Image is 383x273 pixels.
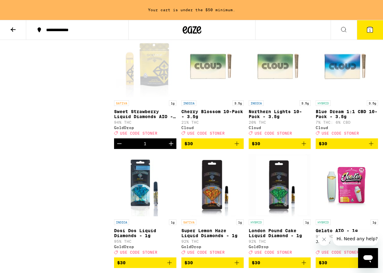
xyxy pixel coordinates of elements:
[319,260,327,265] span: $30
[236,219,244,225] p: 1g
[232,100,244,106] p: 3.5g
[303,219,311,225] p: 1g
[252,141,260,146] span: $30
[120,250,157,254] span: USE CODE STONER
[255,250,292,254] span: USE CODE STONER
[316,240,378,244] div: Jeeter
[169,100,176,106] p: 1g
[166,138,176,149] button: Increment
[316,234,378,238] p: 91% THC
[249,109,311,119] p: Northern Lights 10-Pack - 3.5g
[318,233,330,246] iframe: Close message
[316,35,378,97] img: Cloud - Blue Dream 1:1 CBD 10-Pack - 3.5g
[358,248,378,268] iframe: Button to launch messaging window
[184,141,193,146] span: $30
[367,100,378,106] p: 3.5g
[181,228,244,238] p: Super Lemon Haze Liquid Diamonds - 1g
[181,35,244,138] a: Open page for Cherry Blossom 10-Pack - 3.5g from Cloud
[249,120,311,124] p: 20% THC
[144,141,146,146] div: 1
[249,154,311,257] a: Open page for London Pound Cake Liquid Diamond - 1g from GoldDrop
[187,250,225,254] span: USE CODE STONER
[249,100,264,106] p: INDICA
[114,219,129,225] p: INDICA
[184,260,193,265] span: $30
[319,141,327,146] span: $30
[114,109,176,119] p: Sweet Strawberry Liquid Diamonds AIO - 1g
[169,219,176,225] p: 1g
[183,154,242,216] img: GoldDrop - Super Lemon Haze Liquid Diamonds - 1g
[249,219,264,225] p: HYBRID
[181,109,244,119] p: Cherry Blossom 10-Pack - 3.5g
[114,100,129,106] p: SATIVA
[249,138,311,149] button: Add to bag
[252,260,260,265] span: $30
[316,219,331,225] p: HYBRID
[322,250,359,254] span: USE CODE STONER
[114,154,176,257] a: Open page for Dosi Dos Liquid Diamonds - 1g from GoldDrop
[316,228,378,233] p: Gelato AIO - 1g
[299,100,311,106] p: 3.5g
[120,131,157,135] span: USE CODE STONER
[371,219,378,225] p: 1g
[249,239,311,243] p: 92% THC
[249,35,311,138] a: Open page for Northern Lights 10-Pack - 3.5g from Cloud
[249,126,311,130] div: Cloud
[181,100,196,106] p: INDICA
[316,154,378,257] a: Open page for Gelato AIO - 1g from Jeeter
[114,239,176,243] p: 95% THC
[316,138,378,149] button: Add to bag
[114,35,176,138] a: Open page for Sweet Strawberry Liquid Diamonds AIO - 1g from GoldDrop
[316,257,378,268] button: Add to bag
[181,120,244,124] p: 21% THC
[316,35,378,138] a: Open page for Blue Dream 1:1 CBD 10-Pack - 3.5g from Cloud
[181,154,244,257] a: Open page for Super Lemon Haze Liquid Diamonds - 1g from GoldDrop
[181,219,196,225] p: SATIVA
[114,228,176,238] p: Dosi Dos Liquid Diamonds - 1g
[249,35,311,97] img: Cloud - Northern Lights 10-Pack - 3.5g
[333,232,378,246] iframe: Message from company
[181,126,244,130] div: Cloud
[117,260,126,265] span: $30
[181,138,244,149] button: Add to bag
[357,20,383,40] button: 1
[116,154,175,216] img: GoldDrop - Dosi Dos Liquid Diamonds - 1g
[249,257,311,268] button: Add to bag
[181,35,244,97] img: Cloud - Cherry Blossom 10-Pack - 3.5g
[316,154,378,216] img: Jeeter - Gelato AIO - 1g
[316,126,378,130] div: Cloud
[114,257,176,268] button: Add to bag
[181,239,244,243] p: 92% THC
[249,228,311,238] p: London Pound Cake Liquid Diamond - 1g
[181,257,244,268] button: Add to bag
[114,138,125,149] button: Decrement
[369,28,371,32] span: 1
[316,109,378,119] p: Blue Dream 1:1 CBD 10-Pack - 3.5g
[249,245,311,249] div: GoldDrop
[316,100,331,106] p: HYBRID
[255,131,292,135] span: USE CODE STONER
[114,126,176,130] div: GoldDrop
[181,245,244,249] div: GoldDrop
[249,154,311,216] img: GoldDrop - London Pound Cake Liquid Diamond - 1g
[187,131,225,135] span: USE CODE STONER
[322,131,359,135] span: USE CODE STONER
[114,120,176,124] p: 94% THC
[316,120,378,124] p: 7% THC: 6% CBD
[114,245,176,249] div: GoldDrop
